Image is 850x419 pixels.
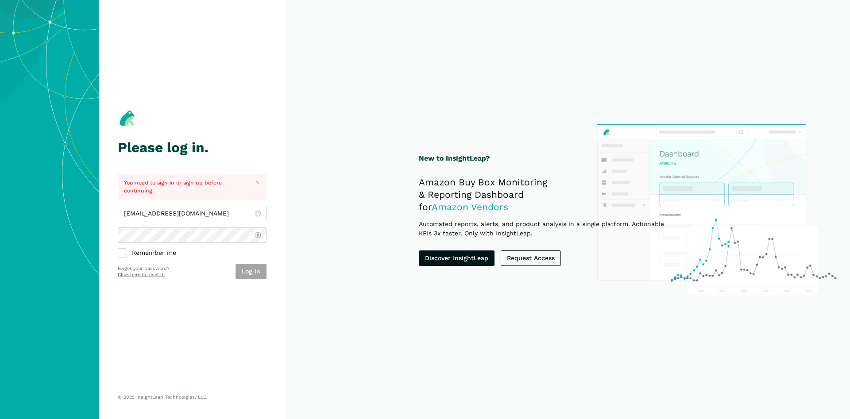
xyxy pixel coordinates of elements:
[124,179,246,195] p: You need to sign in or sign up before continuing.
[419,176,678,213] h2: Amazon Buy Box Monitoring & Reporting Dashboard for
[501,250,561,266] a: Request Access
[118,249,267,258] label: Remember me
[419,219,678,238] p: Automated reports, alerts, and product analysis in a single platform. Actionable KPIs 3x faster. ...
[118,272,165,277] a: Click here to reset it.
[432,201,508,212] span: Amazon Vendors
[592,119,840,300] img: InsightLeap Product
[252,177,263,188] button: Close
[419,250,495,266] a: Discover InsightLeap
[118,394,267,400] p: © 2025 InsightLeap Technologies, LLC.
[118,265,170,272] p: Forgot your password?
[419,153,678,164] h1: New to InsightLeap?
[118,206,267,221] input: admin@insightleap.com
[118,140,267,155] h1: Please log in.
